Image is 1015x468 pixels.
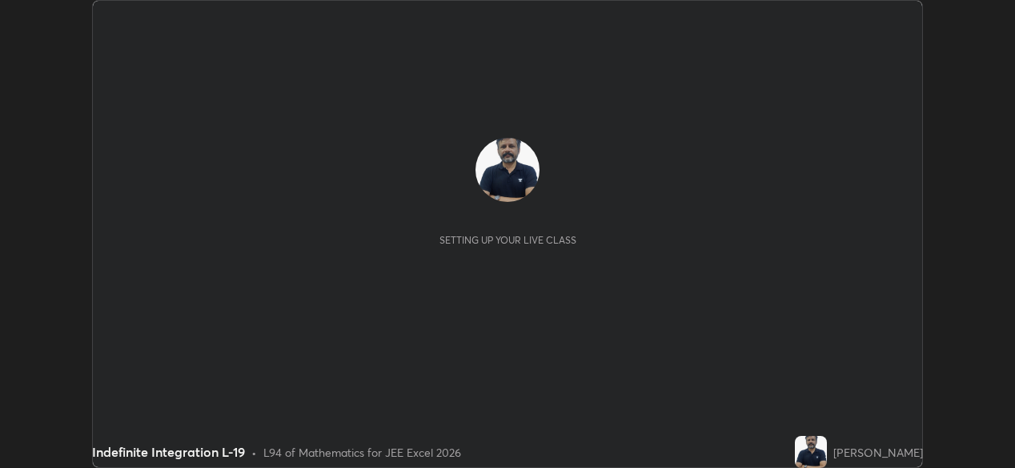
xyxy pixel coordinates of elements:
div: L94 of Mathematics for JEE Excel 2026 [263,444,461,461]
div: Indefinite Integration L-19 [92,442,245,462]
img: d8b87e4e38884df7ad8779d510b27699.jpg [475,138,540,202]
div: Setting up your live class [439,234,576,246]
img: d8b87e4e38884df7ad8779d510b27699.jpg [795,436,827,468]
div: [PERSON_NAME] [833,444,923,461]
div: • [251,444,257,461]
